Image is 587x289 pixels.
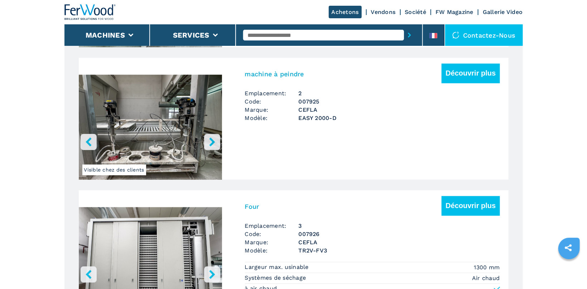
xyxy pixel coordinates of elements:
img: Ferwood [64,4,116,20]
h3: 007926 [299,230,500,239]
h3: Four [245,203,259,211]
a: Société [405,9,427,15]
div: Go to Slide 15 [79,62,222,235]
button: left-button [81,134,97,150]
a: sharethis [559,239,577,257]
em: 1300 mm [474,264,500,272]
span: Modèle: [245,247,299,255]
a: Achetons [329,6,362,18]
span: 2 [299,90,500,98]
button: Machines [86,31,125,39]
h3: machine à peindre [245,70,304,78]
button: Services [173,31,210,39]
h3: CEFLA [299,106,500,114]
span: Emplacement: [245,90,299,98]
a: left-buttonright-buttonGo to Slide 1Go to Slide 2Go to Slide 3Go to Slide 4Go to Slide 5Go to Sli... [79,58,509,180]
button: Découvrir plus [442,196,500,216]
span: Emplacement: [245,222,299,230]
em: Air chaud [472,274,500,283]
span: Marque: [245,239,299,247]
button: left-button [81,266,97,283]
img: 8000b20bfe5ae53c7b6188144e30de7d [79,62,222,196]
h3: 007925 [299,98,500,106]
span: Code: [245,98,299,106]
span: Visible chez des clients [82,165,146,175]
iframe: Chat [557,257,582,284]
div: Contactez-nous [445,24,523,46]
span: Marque: [245,106,299,114]
button: right-button [204,134,220,150]
p: Systèmes de séchage [245,274,308,282]
span: 3 [299,222,500,230]
button: submit-button [404,27,415,43]
button: Découvrir plus [442,64,500,83]
span: Code: [245,230,299,239]
a: FW Magazine [436,9,473,15]
a: Vendons [371,9,396,15]
img: Contactez-nous [452,32,460,39]
h3: TR2V-FV3 [299,247,500,255]
h3: CEFLA [299,239,500,247]
p: Largeur max. usinable [245,264,311,271]
button: right-button [204,266,220,283]
span: Modèle: [245,114,299,122]
a: Gallerie Video [483,9,523,15]
h3: EASY 2000-D [299,114,500,122]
